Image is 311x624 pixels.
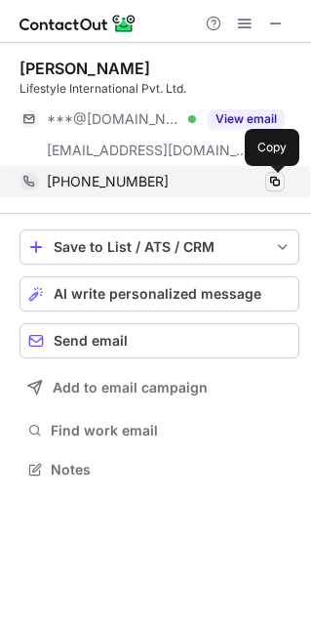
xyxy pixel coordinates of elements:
img: ContactOut v5.3.10 [19,12,136,35]
span: Send email [54,333,128,349]
button: AI write personalized message [19,276,299,312]
div: Save to List / ATS / CRM [54,239,265,255]
span: [PHONE_NUMBER] [47,173,169,190]
span: [EMAIL_ADDRESS][DOMAIN_NAME] [47,142,250,159]
div: [PERSON_NAME] [19,59,150,78]
button: save-profile-one-click [19,229,299,265]
span: Add to email campaign [53,380,208,395]
span: Notes [51,461,292,478]
button: Add to email campaign [19,370,299,405]
span: AI write personalized message [54,286,261,302]
button: Reveal Button [208,109,285,129]
button: Find work email [19,417,299,444]
div: Lifestyle International Pvt. Ltd. [19,80,299,98]
button: Send email [19,323,299,358]
button: Notes [19,456,299,483]
span: Find work email [51,422,292,439]
span: ***@[DOMAIN_NAME] [47,110,181,128]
